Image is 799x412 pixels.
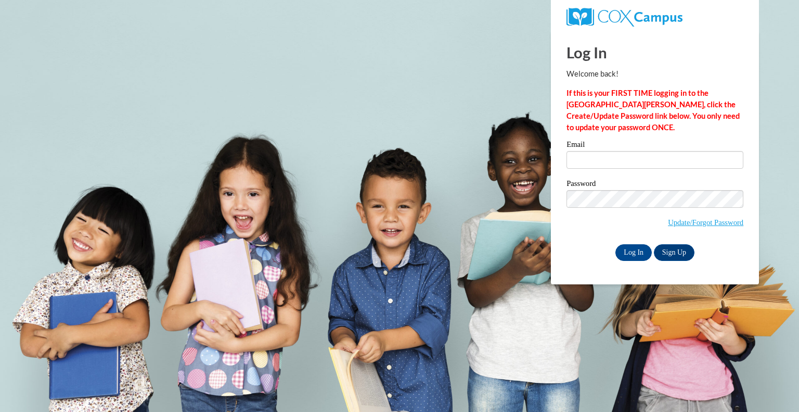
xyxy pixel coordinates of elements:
label: Password [566,180,743,190]
input: Log In [615,244,652,261]
strong: If this is your FIRST TIME logging in to the [GEOGRAPHIC_DATA][PERSON_NAME], click the Create/Upd... [566,89,740,132]
h1: Log In [566,42,743,63]
a: Sign Up [654,244,694,261]
a: Update/Forgot Password [668,218,743,227]
p: Welcome back! [566,68,743,80]
img: COX Campus [566,8,682,27]
a: COX Campus [566,12,682,21]
label: Email [566,141,743,151]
